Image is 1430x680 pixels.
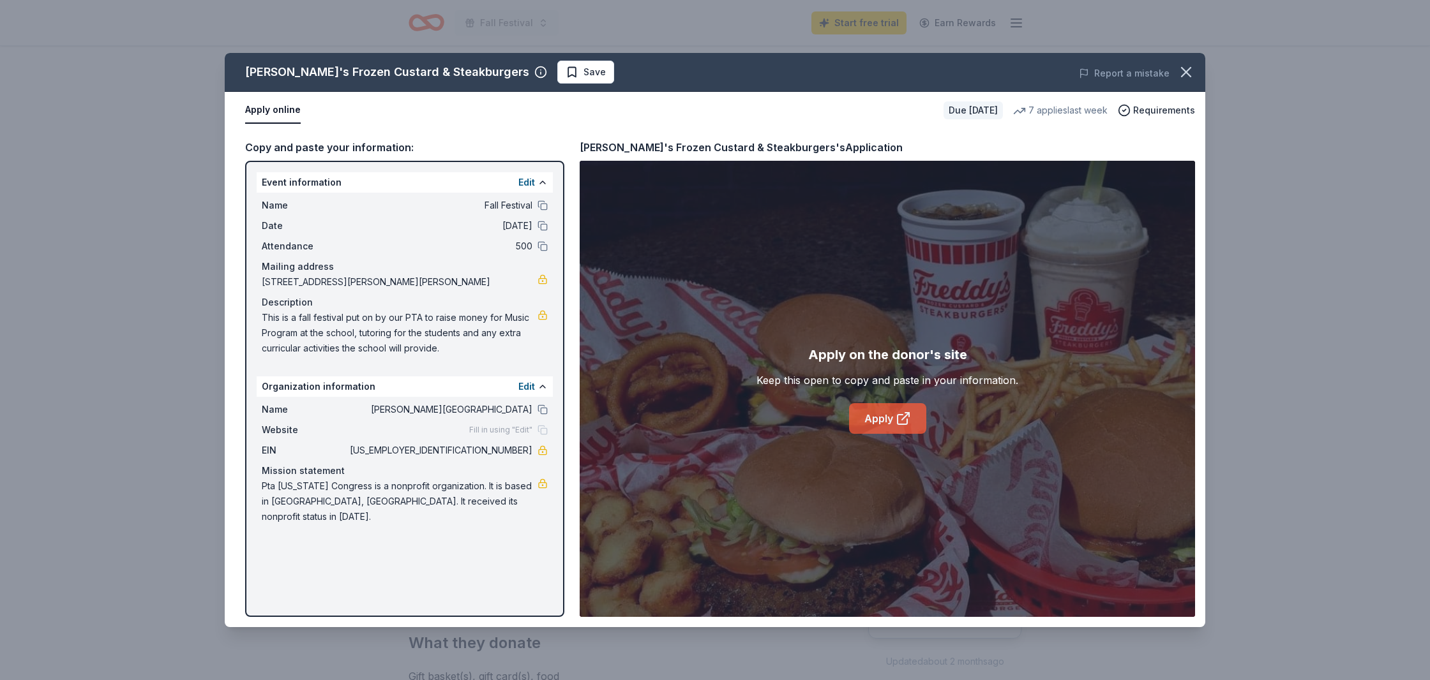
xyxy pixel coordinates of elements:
[347,198,532,213] span: Fall Festival
[262,274,538,290] span: [STREET_ADDRESS][PERSON_NAME][PERSON_NAME]
[262,443,347,458] span: EIN
[262,310,538,356] span: This is a fall festival put on by our PTA to raise money for Music Program at the school, tutorin...
[262,402,347,417] span: Name
[262,198,347,213] span: Name
[469,425,532,435] span: Fill in using "Edit"
[245,139,564,156] div: Copy and paste your information:
[262,478,538,524] span: Pta [US_STATE] Congress is a nonprofit organization. It is based in [GEOGRAPHIC_DATA], [GEOGRAPHI...
[262,422,347,438] span: Website
[580,139,903,156] div: [PERSON_NAME]'s Frozen Custard & Steakburgers's Application
[347,402,532,417] span: [PERSON_NAME][GEOGRAPHIC_DATA]
[347,218,532,233] span: [DATE]
[1118,103,1195,118] button: Requirements
[849,403,926,434] a: Apply
[1133,103,1195,118] span: Requirements
[347,239,532,254] span: 500
[347,443,532,458] span: [US_EMPLOYER_IDENTIFICATION_NUMBER]
[756,373,1018,388] div: Keep this open to copy and paste in your information.
[808,344,967,365] div: Apply on the donor's site
[1079,66,1170,81] button: Report a mistake
[262,239,347,254] span: Attendance
[944,101,1003,119] div: Due [DATE]
[557,61,614,84] button: Save
[1013,103,1108,118] div: 7 applies last week
[262,259,548,274] div: Mailing address
[257,172,553,193] div: Event information
[262,218,347,233] span: Date
[583,64,606,80] span: Save
[518,175,535,190] button: Edit
[518,379,535,394] button: Edit
[262,463,548,478] div: Mission statement
[262,295,548,310] div: Description
[245,97,301,124] button: Apply online
[257,376,553,397] div: Organization information
[245,62,529,82] div: [PERSON_NAME]'s Frozen Custard & Steakburgers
